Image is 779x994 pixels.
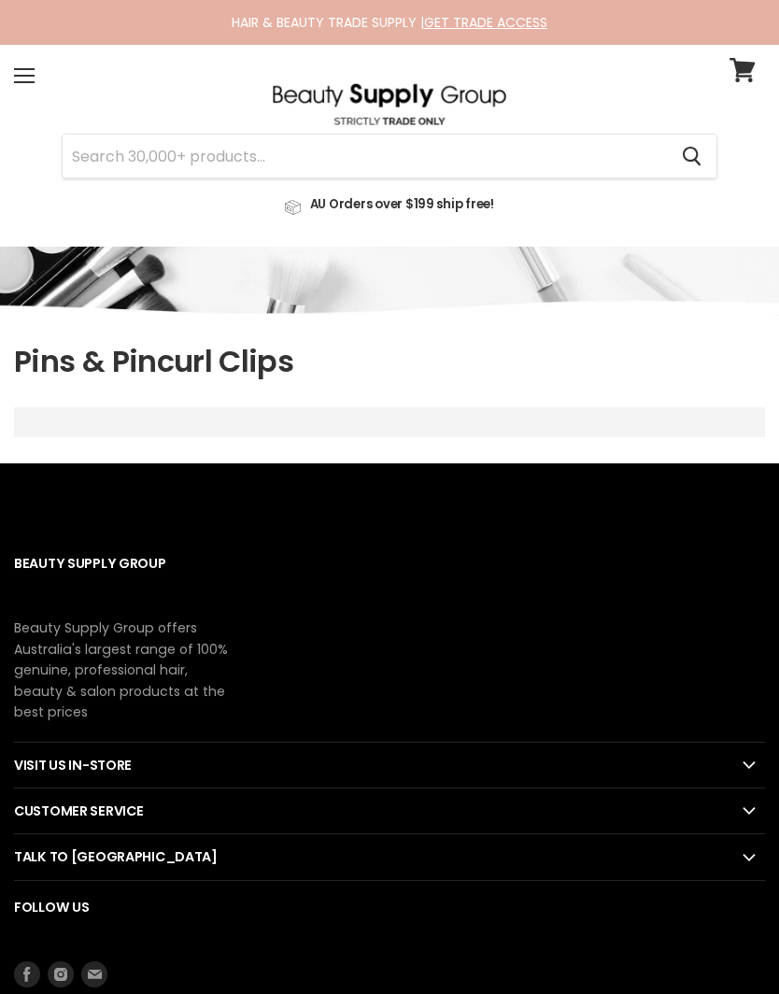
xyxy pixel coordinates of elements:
[424,13,547,32] a: GET TRADE ACCESS
[667,135,716,177] button: Search
[14,788,765,833] h2: Customer Service
[14,743,765,788] h2: Visit Us In-Store
[14,834,765,879] h2: Talk to [GEOGRAPHIC_DATA]
[686,906,760,975] iframe: Gorgias live chat messenger
[62,134,717,178] form: Product
[14,537,765,618] h2: Beauty Supply Group
[63,135,667,177] input: Search
[14,342,765,381] h1: Pins & Pincurl Clips
[14,618,238,723] p: Beauty Supply Group offers Australia's largest range of 100% genuine, professional hair, beauty &...
[14,881,765,961] h2: Follow us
